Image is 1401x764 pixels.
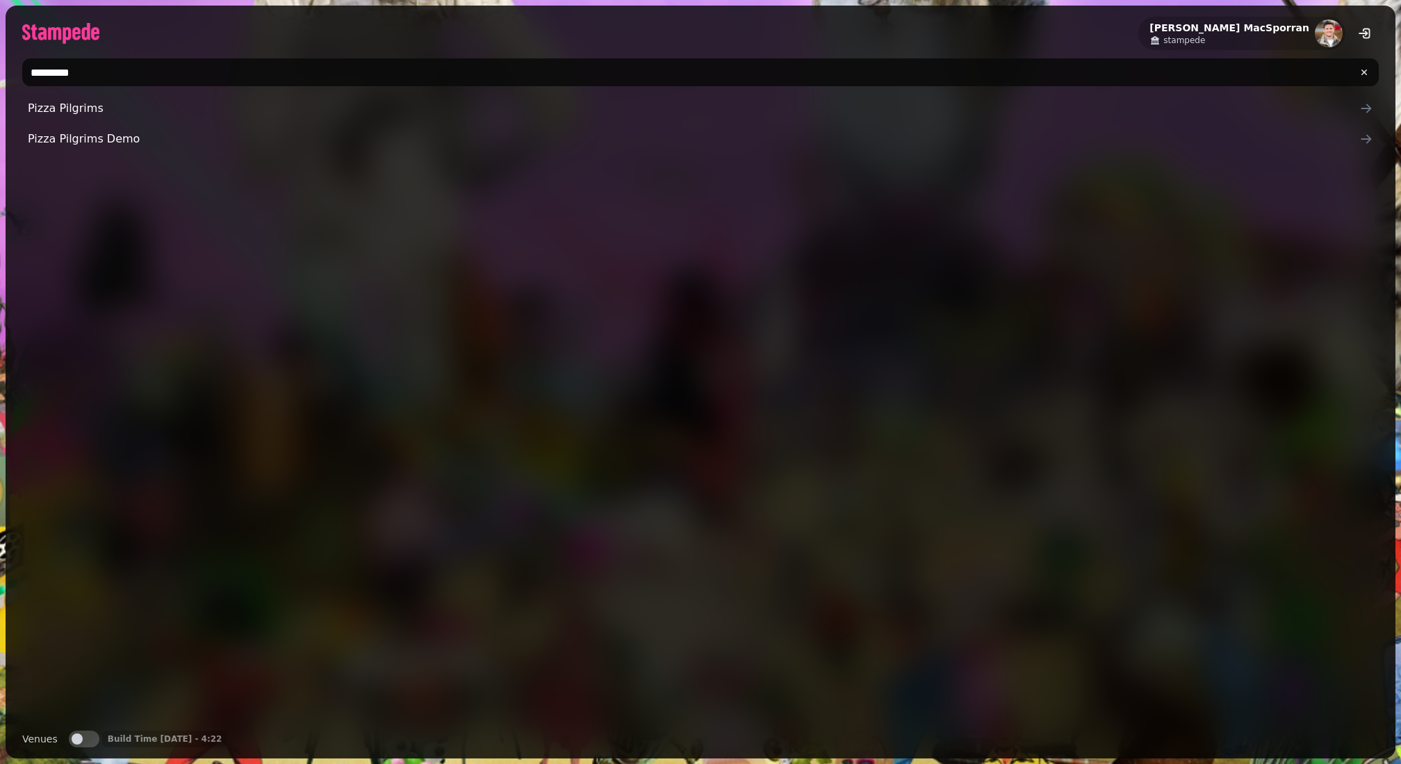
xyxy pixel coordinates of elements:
button: logout [1351,19,1379,47]
span: Pizza Pilgrims Demo [28,131,1359,147]
p: Build Time [DATE] - 4:22 [108,733,222,745]
span: stampede [1163,35,1205,46]
a: stampede [1149,35,1309,46]
img: aHR0cHM6Ly93d3cuZ3JhdmF0YXIuY29tL2F2YXRhci9jODdhYzU3OTUyZGVkZGJlNjY3YTg3NTU0ZWM5OTA2MT9zPTE1MCZkP... [1315,19,1343,47]
h2: [PERSON_NAME] MacSporran [1149,21,1309,35]
img: logo [22,23,99,44]
a: Pizza Pilgrims Demo [22,125,1379,153]
a: Pizza Pilgrims [22,95,1379,122]
button: clear [1352,60,1376,84]
label: Venues [22,731,58,747]
span: Pizza Pilgrims [28,100,1359,117]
